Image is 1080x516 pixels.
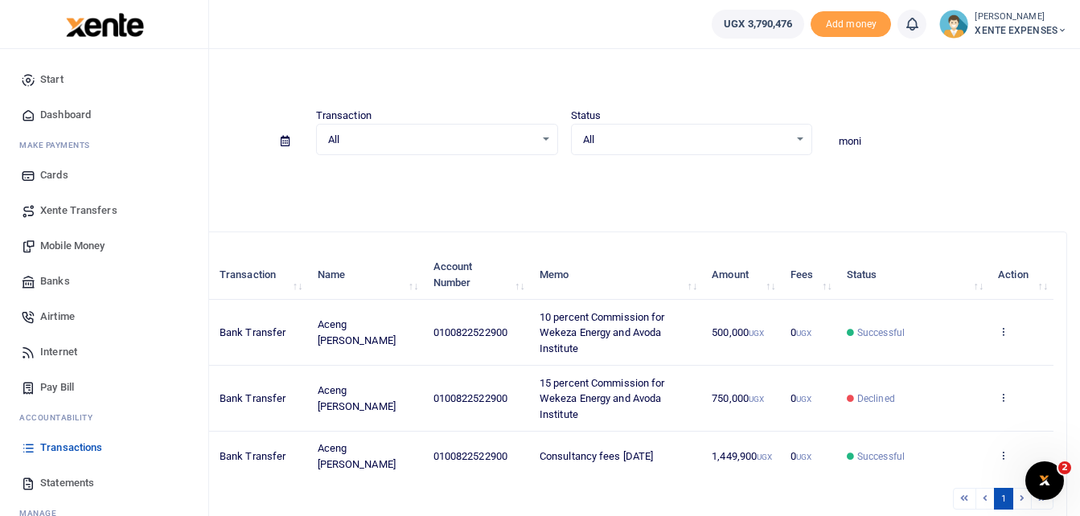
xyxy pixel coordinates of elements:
th: Amount: activate to sort column ascending [703,250,782,300]
a: Xente Transfers [13,193,195,228]
small: UGX [796,395,811,403]
th: Name: activate to sort column ascending [308,250,424,300]
th: Account Number: activate to sort column ascending [424,250,530,300]
small: UGX [796,329,811,338]
span: 0 [790,326,811,338]
li: Wallet ballance [705,10,811,39]
span: UGX 3,790,476 [724,16,792,32]
span: Dashboard [40,107,91,123]
span: All [583,132,790,148]
span: All [328,132,535,148]
li: Ac [13,405,195,430]
a: Statements [13,465,195,501]
span: Successful [857,449,905,464]
span: Internet [40,344,77,360]
img: profile-user [939,10,968,39]
span: Xente Transfers [40,203,117,219]
th: Status: activate to sort column ascending [838,250,989,300]
li: Toup your wallet [811,11,891,38]
span: Banks [40,273,70,289]
span: 1,449,900 [712,450,772,462]
small: [PERSON_NAME] [975,10,1067,24]
span: Statements [40,475,94,491]
a: Airtime [13,299,195,334]
input: Search [825,128,1067,155]
a: profile-user [PERSON_NAME] XENTE EXPENSES [939,10,1067,39]
a: Banks [13,264,195,299]
span: Start [40,72,64,88]
span: 0100822522900 [433,450,507,462]
span: Successful [857,326,905,340]
th: Fees: activate to sort column ascending [782,250,838,300]
span: XENTE EXPENSES [975,23,1067,38]
label: Status [571,108,602,124]
span: Mobile Money [40,238,105,254]
a: UGX 3,790,476 [712,10,804,39]
span: 10 percent Commission for Wekeza Energy and Avoda Institute [540,311,665,354]
span: Bank Transfer [220,392,285,404]
small: UGX [796,453,811,461]
span: countability [31,412,92,424]
span: 0100822522900 [433,392,507,404]
div: Showing 1 to 3 of 3 entries [75,486,476,511]
span: ake Payments [27,139,90,151]
span: Bank Transfer [220,450,285,462]
a: logo-small logo-large logo-large [64,18,144,30]
a: Pay Bill [13,370,195,405]
a: Transactions [13,430,195,465]
span: Aceng [PERSON_NAME] [318,384,396,412]
a: Add money [811,17,891,29]
iframe: Intercom live chat [1025,461,1064,500]
span: Transactions [40,440,102,456]
span: 2 [1058,461,1071,474]
span: 0100822522900 [433,326,507,338]
th: Action: activate to sort column ascending [989,250,1053,300]
a: Dashboard [13,97,195,133]
span: Cards [40,167,68,183]
a: 1 [994,488,1013,510]
span: Add money [811,11,891,38]
li: M [13,133,195,158]
p: Download [61,174,1067,191]
span: Bank Transfer [220,326,285,338]
small: UGX [749,329,764,338]
a: Internet [13,334,195,370]
a: Cards [13,158,195,193]
label: Transaction [316,108,372,124]
span: Airtime [40,309,75,325]
span: Aceng [PERSON_NAME] [318,442,396,470]
th: Memo: activate to sort column ascending [531,250,703,300]
span: Consultancy fees [DATE] [540,450,653,462]
a: Start [13,62,195,97]
span: 750,000 [712,392,764,404]
span: 0 [790,450,811,462]
small: UGX [749,395,764,403]
h4: Transactions [61,69,1067,87]
small: UGX [757,453,772,461]
span: 0 [790,392,811,404]
th: Transaction: activate to sort column ascending [211,250,309,300]
span: 15 percent Commission for Wekeza Energy and Avoda Institute [540,377,665,420]
span: Pay Bill [40,379,74,395]
span: 500,000 [712,326,764,338]
span: Aceng [PERSON_NAME] [318,318,396,346]
span: Declined [857,391,895,406]
a: Mobile Money [13,228,195,264]
img: logo-large [66,13,144,37]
